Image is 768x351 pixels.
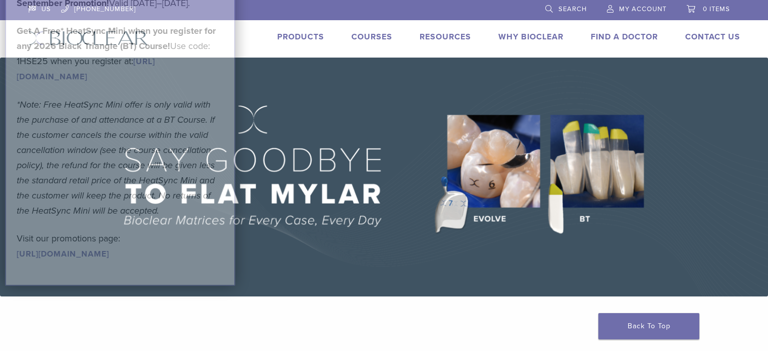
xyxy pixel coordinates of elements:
a: Contact Us [685,32,740,42]
em: *Note: Free HeatSync Mini offer is only valid with the purchase of and attendance at a BT Course.... [17,99,215,216]
p: Visit our promotions page: [17,231,224,261]
a: [URL][DOMAIN_NAME] [17,249,109,259]
a: Back To Top [598,313,699,339]
a: Why Bioclear [498,32,564,42]
a: Find A Doctor [591,32,658,42]
span: Search [558,5,587,13]
span: My Account [619,5,667,13]
span: 0 items [703,5,730,13]
a: Resources [420,32,471,42]
strong: Get A Free* HeatSync Mini when you register for any 2026 Black Triangle (BT) Course! [17,25,216,52]
p: Use code: 1HSE25 when you register at: [17,23,224,84]
a: Courses [351,32,392,42]
a: Products [277,32,324,42]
